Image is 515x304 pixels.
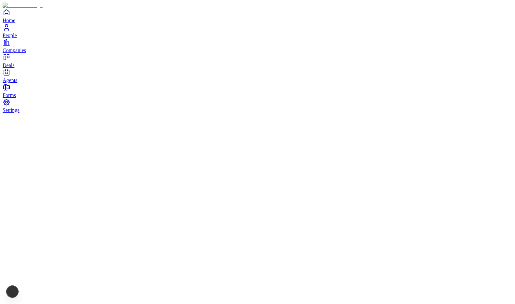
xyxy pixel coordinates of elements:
a: Companies [3,38,512,53]
span: Companies [3,48,26,53]
a: Settings [3,98,512,113]
span: Forms [3,92,16,98]
span: Home [3,18,15,23]
img: Item Brain Logo [3,3,43,8]
a: Deals [3,53,512,68]
a: Forms [3,83,512,98]
a: People [3,23,512,38]
a: Home [3,8,512,23]
span: Deals [3,62,14,68]
span: Agents [3,77,17,83]
a: Agents [3,68,512,83]
span: Settings [3,107,20,113]
span: People [3,33,17,38]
